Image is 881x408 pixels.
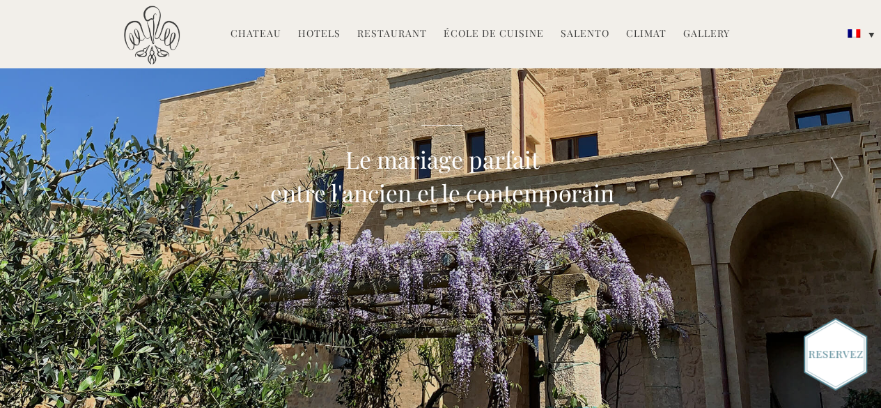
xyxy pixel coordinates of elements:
[298,27,341,43] a: Hotels
[804,318,867,391] img: Book_Button_French.png
[444,27,544,43] a: École de Cuisine
[357,27,427,43] a: Restaurant
[270,143,614,209] h2: Le mariage parfait entre l'ancien et le contemporain
[626,27,666,43] a: Climat
[683,27,730,43] a: Gallery
[848,29,860,38] img: Français
[231,27,281,43] a: Chateau
[124,6,180,65] img: Castello di Ugento
[561,27,609,43] a: Salento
